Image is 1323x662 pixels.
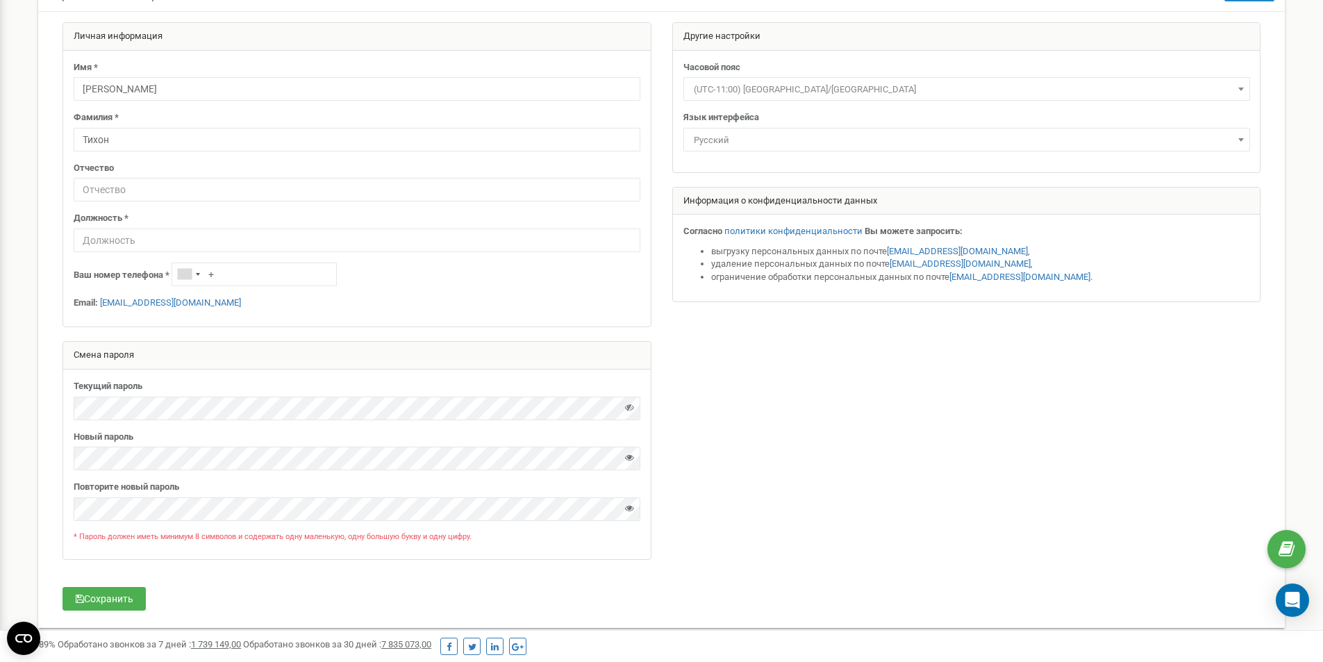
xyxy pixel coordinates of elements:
[673,188,1260,215] div: Информация о конфиденциальности данных
[865,226,963,236] strong: Вы можете запросить:
[74,77,640,101] input: Имя
[74,128,640,151] input: Фамилия
[74,297,98,308] strong: Email:
[949,272,1090,282] a: [EMAIL_ADDRESS][DOMAIN_NAME]
[890,258,1031,269] a: [EMAIL_ADDRESS][DOMAIN_NAME]
[74,212,128,225] label: Должность *
[172,263,204,286] div: Telephone country code
[688,131,1245,150] span: Русский
[74,162,114,175] label: Отчество
[683,128,1250,151] span: Русский
[74,531,640,543] p: * Пароль должен иметь минимум 8 символов и содержать одну маленькую, одну большую букву и одну ци...
[63,342,651,370] div: Смена пароля
[74,229,640,252] input: Должность
[172,263,337,286] input: +1-800-555-55-55
[74,431,133,444] label: Новый пароль
[887,246,1028,256] a: [EMAIL_ADDRESS][DOMAIN_NAME]
[100,297,241,308] a: [EMAIL_ADDRESS][DOMAIN_NAME]
[74,269,169,282] label: Ваш номер телефона *
[711,245,1250,258] li: выгрузку персональных данных по почте ,
[7,622,40,655] button: Open CMP widget
[724,226,863,236] a: политики конфиденциальности
[63,587,146,611] button: Сохранить
[74,61,98,74] label: Имя *
[63,23,651,51] div: Личная информация
[711,258,1250,271] li: удаление персональных данных по почте ,
[673,23,1260,51] div: Другие настройки
[74,111,119,124] label: Фамилия *
[683,111,759,124] label: Язык интерфейса
[683,61,740,74] label: Часовой пояс
[1276,584,1309,617] div: Open Intercom Messenger
[683,77,1250,101] span: (UTC-11:00) Pacific/Midway
[711,271,1250,284] li: ограничение обработки персональных данных по почте .
[74,178,640,201] input: Отчество
[381,639,431,649] u: 7 835 073,00
[74,380,142,393] label: Текущий пароль
[683,226,722,236] strong: Согласно
[243,639,431,649] span: Обработано звонков за 30 дней :
[58,639,241,649] span: Обработано звонков за 7 дней :
[191,639,241,649] u: 1 739 149,00
[74,481,179,494] label: Повторите новый пароль
[688,80,1245,99] span: (UTC-11:00) Pacific/Midway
